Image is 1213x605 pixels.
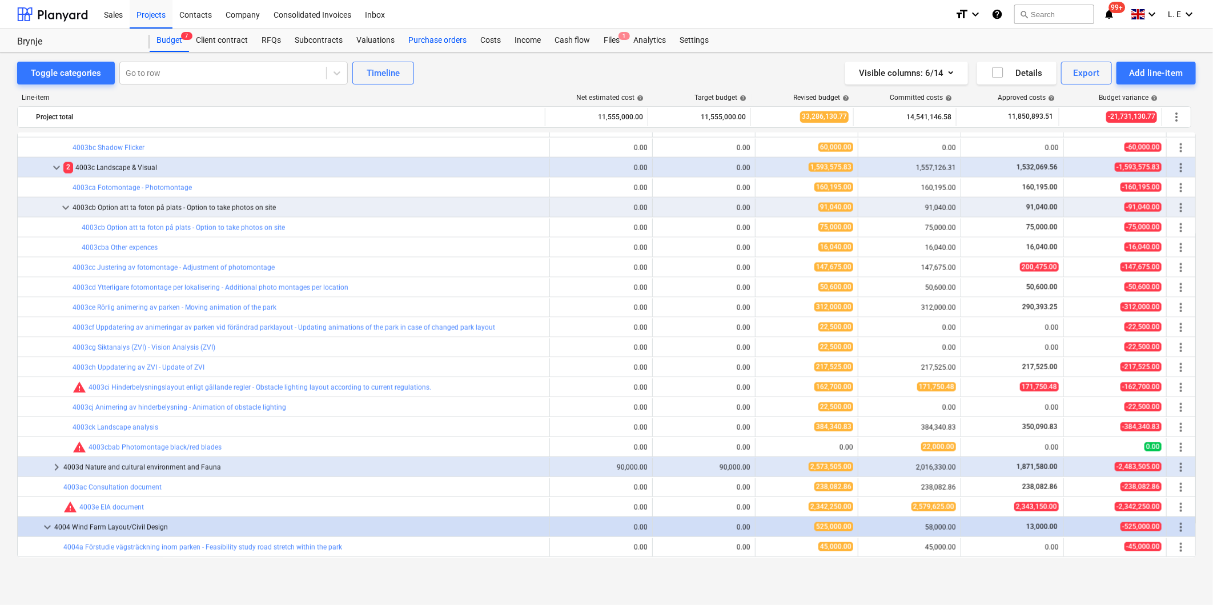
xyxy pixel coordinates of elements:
[1156,550,1213,605] iframe: Chat Widget
[966,443,1059,451] div: 0.00
[634,95,644,102] span: help
[350,29,401,52] div: Valuations
[73,304,276,312] a: 4003ce Rörlig animering av parken - Moving animation of the park
[73,404,286,412] a: 4003cj Animering av hinderbelysning - Animation of obstacle lighting
[863,483,956,491] div: 238,082.86
[1021,483,1059,491] span: 238,082.86
[73,424,158,431] a: 4003ck Landscape analysis
[555,224,648,232] div: 0.00
[1174,341,1188,354] span: More actions
[1115,163,1162,172] span: -1,593,575.83
[63,159,545,177] div: 4003c Landscape & Visual
[1148,95,1158,102] span: help
[1099,94,1158,102] div: Budget variance
[555,443,648,451] div: 0.00
[1025,523,1059,531] span: 13,000.00
[1074,66,1100,80] div: Export
[555,483,648,491] div: 0.00
[1015,463,1059,471] span: 1,871,580.00
[1116,62,1196,84] button: Add line-item
[597,29,626,52] a: Files1
[657,463,750,471] div: 90,000.00
[863,264,956,272] div: 147,675.00
[818,542,853,551] span: 45,000.00
[657,224,750,232] div: 0.00
[657,443,750,451] div: 0.00
[555,364,648,372] div: 0.00
[1021,303,1059,311] span: 290,393.25
[597,29,626,52] div: Files
[657,184,750,192] div: 0.00
[814,422,853,431] span: 384,340.83
[1124,342,1162,352] span: -22,500.00
[17,36,136,48] div: Brynje
[555,264,648,272] div: 0.00
[657,344,750,352] div: 0.00
[955,7,969,21] i: format_size
[814,382,853,392] span: 162,700.00
[818,203,853,212] span: 91,040.00
[863,284,956,292] div: 50,600.00
[73,144,144,152] a: 4003bc Shadow Flicker
[653,108,746,126] div: 11,555,000.00
[548,29,597,52] a: Cash flow
[555,324,648,332] div: 0.00
[41,521,54,534] span: keyboard_arrow_down
[73,284,348,292] a: 4003cd Ytterligare fotomontage per lokalisering - Additional photo montages per location
[890,94,952,102] div: Committed costs
[1174,441,1188,454] span: More actions
[1020,263,1059,272] span: 200,475.00
[73,364,204,372] a: 4003ch Uppdatering av ZVI - Update of ZVI
[1129,66,1183,80] div: Add line-item
[1174,401,1188,414] span: More actions
[63,483,162,491] a: 4003ac Consultation document
[79,503,144,511] a: 4003e EIA document
[1174,161,1188,175] span: More actions
[921,442,956,451] span: 22,000.00
[1124,243,1162,252] span: -16,040.00
[555,384,648,392] div: 0.00
[50,161,63,175] span: keyboard_arrow_down
[1120,183,1162,192] span: -160,195.00
[189,29,255,52] div: Client contract
[1025,243,1059,251] span: 16,040.00
[814,362,853,372] span: 217,525.00
[1061,62,1112,84] button: Export
[1174,201,1188,215] span: More actions
[800,111,849,122] span: 33,286,130.77
[473,29,508,52] div: Costs
[657,384,750,392] div: 0.00
[1014,5,1094,24] button: Search
[89,443,222,451] a: 4003cbab Photomontage black/red blades
[1021,183,1059,191] span: 160,195.00
[657,364,750,372] div: 0.00
[1025,223,1059,231] span: 75,000.00
[1174,321,1188,334] span: More actions
[73,184,192,192] a: 4003ca Fotomontage - Photomontage
[352,62,414,84] button: Timeline
[576,94,644,102] div: Net estimated cost
[50,461,63,474] span: keyboard_arrow_right
[1115,502,1162,511] span: -2,342,250.00
[966,543,1059,551] div: 0.00
[818,402,853,412] span: 22,500.00
[863,144,956,152] div: 0.00
[863,463,956,471] div: 2,016,330.00
[555,184,648,192] div: 0.00
[1168,10,1181,19] span: L. E
[1106,111,1157,122] span: -21,731,130.77
[1124,402,1162,412] span: -22,500.00
[1120,263,1162,272] span: -147,675.00
[63,501,77,514] span: Committed costs exceed revised budget
[1124,203,1162,212] span: -91,040.00
[1182,7,1196,21] i: keyboard_arrow_down
[998,94,1055,102] div: Approved costs
[1120,302,1162,312] span: -312,000.00
[1174,521,1188,534] span: More actions
[793,94,849,102] div: Revised budget
[845,62,968,84] button: Visible columns:6/14
[31,66,101,80] div: Toggle categories
[863,164,956,172] div: 1,557,126.31
[626,29,673,52] div: Analytics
